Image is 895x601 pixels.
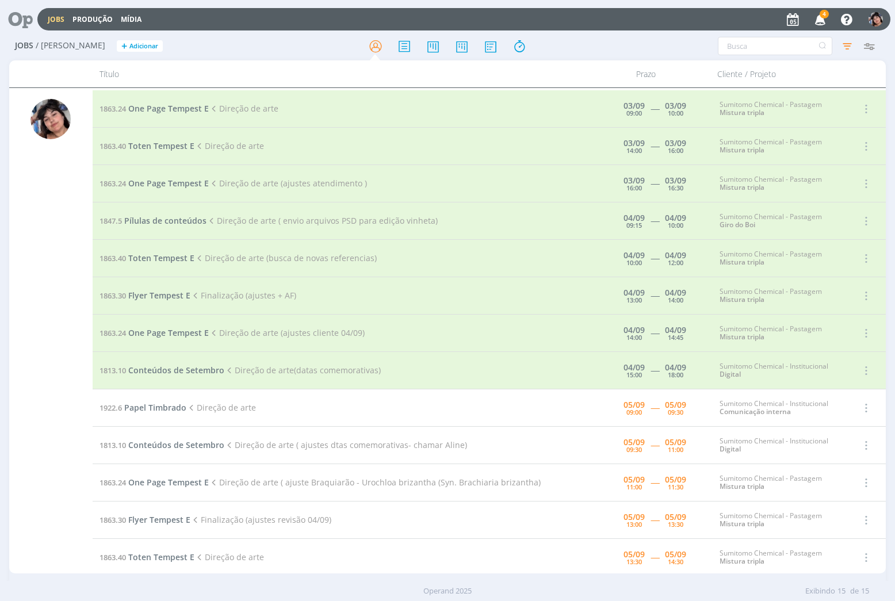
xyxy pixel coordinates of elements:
[651,402,659,413] span: -----
[665,326,686,334] div: 04/09
[720,250,838,267] div: Sumitomo Chemical - Pastagem
[626,446,642,453] div: 09:30
[100,253,126,263] span: 1863.40
[624,401,645,409] div: 05/09
[117,15,145,24] button: Mídia
[224,439,467,450] span: Direção de arte ( ajustes dtas comemorativas- chamar Aline)
[720,108,764,117] a: Mistura tripla
[626,409,642,415] div: 09:00
[100,290,126,301] span: 1863.30
[209,103,278,114] span: Direção de arte
[665,289,686,297] div: 04/09
[720,220,755,229] a: Giro do Boi
[808,9,831,30] button: 4
[624,177,645,185] div: 03/09
[206,215,438,226] span: Direção de arte ( envio arquivos PSD para edição vinheta)
[665,401,686,409] div: 05/09
[720,556,764,566] a: Mistura tripla
[665,550,686,558] div: 05/09
[624,251,645,259] div: 04/09
[665,214,686,222] div: 04/09
[665,251,686,259] div: 04/09
[30,99,71,139] img: E
[121,40,127,52] span: +
[720,437,838,454] div: Sumitomo Chemical - Institucional
[128,290,190,301] span: Flyer Tempest E
[624,102,645,110] div: 03/09
[720,512,838,529] div: Sumitomo Chemical - Pastagem
[720,400,838,416] div: Sumitomo Chemical - Institucional
[626,147,642,154] div: 14:00
[624,550,645,558] div: 05/09
[651,327,659,338] span: -----
[651,178,659,189] span: -----
[626,185,642,191] div: 16:00
[100,140,194,151] a: 1863.40Toten Tempest E
[626,222,642,228] div: 09:15
[868,9,883,29] button: E
[626,372,642,378] div: 15:00
[651,365,659,376] span: -----
[129,43,158,50] span: Adicionar
[668,147,683,154] div: 16:00
[820,10,829,18] span: 4
[668,110,683,116] div: 10:00
[624,476,645,484] div: 05/09
[194,252,377,263] span: Direção de arte (busca de novas referencias)
[720,481,764,491] a: Mistura tripla
[720,257,764,267] a: Mistura tripla
[626,484,642,490] div: 11:00
[651,552,659,562] span: -----
[665,139,686,147] div: 03/09
[651,140,659,151] span: -----
[850,585,859,597] span: de
[720,519,764,529] a: Mistura tripla
[626,110,642,116] div: 09:00
[624,289,645,297] div: 04/09
[624,363,645,372] div: 04/09
[194,552,264,562] span: Direção de arte
[668,521,683,527] div: 13:30
[128,439,224,450] span: Conteúdos de Setembro
[100,365,126,376] span: 1813.10
[128,514,190,525] span: Flyer Tempest E
[224,365,381,376] span: Direção de arte(datas comemorativas)
[720,325,838,342] div: Sumitomo Chemical - Pastagem
[100,104,126,114] span: 1863.24
[651,252,659,263] span: -----
[100,327,209,338] a: 1863.24One Page Tempest E
[128,103,209,114] span: One Page Tempest E
[190,290,296,301] span: Finalização (ajustes + AF)
[100,178,126,189] span: 1863.24
[100,514,190,525] a: 1863.30Flyer Tempest E
[100,477,209,488] a: 1863.24One Page Tempest E
[651,439,659,450] span: -----
[69,15,116,24] button: Produção
[720,407,791,416] a: Comunicação interna
[128,178,209,189] span: One Page Tempest E
[100,365,224,376] a: 1813.10Conteúdos de Setembro
[124,215,206,226] span: Pílulas de conteúdos
[651,514,659,525] span: -----
[100,402,186,413] a: 1922.6Papel Timbrado
[190,514,331,525] span: Finalização (ajustes revisão 04/09)
[626,297,642,303] div: 13:00
[720,549,838,566] div: Sumitomo Chemical - Pastagem
[624,513,645,521] div: 05/09
[720,444,741,454] a: Digital
[48,14,64,24] a: Jobs
[624,139,645,147] div: 03/09
[668,185,683,191] div: 16:30
[668,446,683,453] div: 11:00
[582,60,710,87] div: Prazo
[100,477,126,488] span: 1863.24
[720,332,764,342] a: Mistura tripla
[194,140,264,151] span: Direção de arte
[100,403,122,413] span: 1922.6
[720,213,838,229] div: Sumitomo Chemical - Pastagem
[128,252,194,263] span: Toten Tempest E
[665,177,686,185] div: 03/09
[209,327,365,338] span: Direção de arte (ajustes cliente 04/09)
[72,14,113,24] a: Produção
[626,558,642,565] div: 13:30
